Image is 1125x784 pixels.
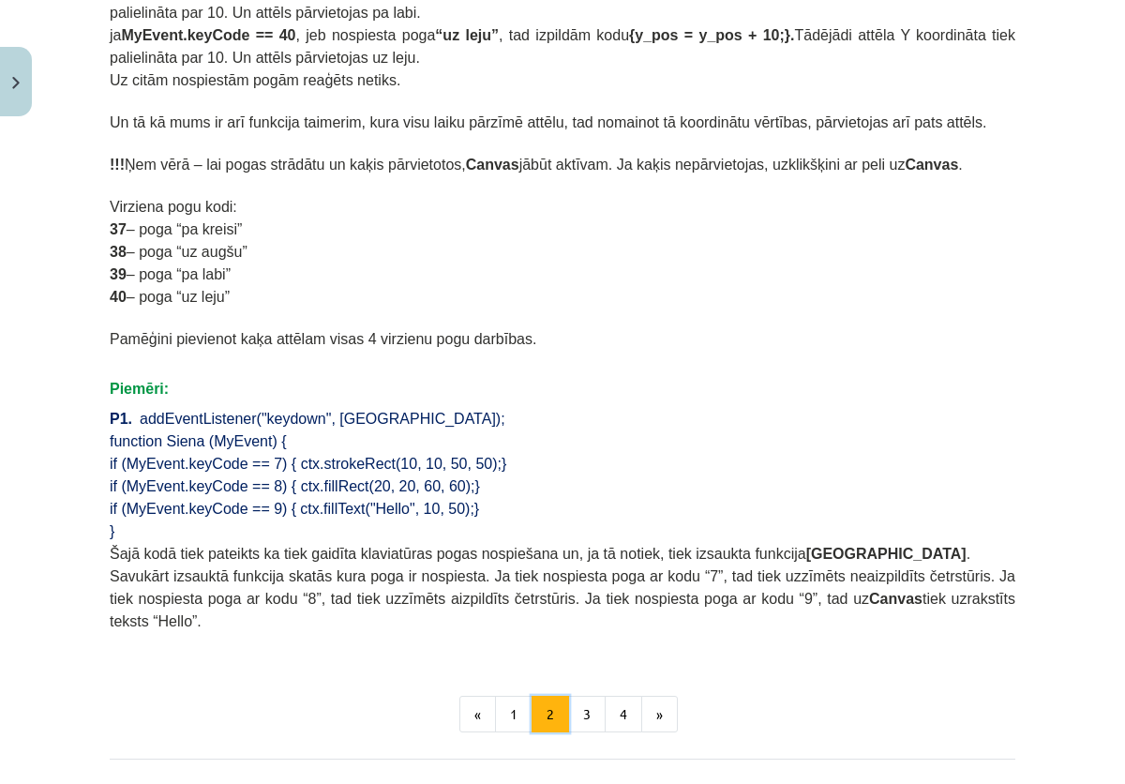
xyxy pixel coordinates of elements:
span: 40 [110,289,127,305]
span: ctx.fillText("Hello", 10, 50);} [300,501,479,517]
b: Canvas [869,591,922,607]
span: if (MyEvent.keyCode == 7) { ctx.strokeRect(10, 10, 50, 50);} [110,456,506,472]
span: – poga “uz augšu” [127,244,247,260]
span: Virziena pogu kodi: [110,199,237,215]
span: if (MyEvent.keyCode == 9) { [110,501,296,517]
span: } [110,523,114,539]
nav: Page navigation example [110,696,1015,733]
b: {y_pos = y_pos + 10;}. [629,27,794,43]
b: Canvas [466,157,519,173]
span: Savukārt izsauktā funkcija skatās kura poga ir nospiesta. Ja tiek nospiesta poga ar kodu “7”, tad... [110,568,1015,629]
span: – poga “uz leju” [127,289,230,305]
span: Uz citām nospiestām pogām reaģēts netiks. [110,72,400,88]
button: 4 [605,696,642,733]
span: Pamēģini pievienot kaķa attēlam visas 4 virzienu pogu darbības. [110,331,536,347]
span: ja , jeb nospiesta poga , tad izpildām kodu Tādējādi attēla Y koordināta tiek palielināta par 10.... [110,27,1015,66]
b: Canvas [905,157,958,173]
b: [GEOGRAPHIC_DATA] [806,546,967,562]
button: 2 [532,696,569,733]
b: “uz leju” [435,27,499,43]
span: Un tā kā mums ir arī funkcija taimerim, kura visu laiku pārzīmē attēlu, tad nomainot tā koordināt... [110,114,987,130]
button: 3 [568,696,606,733]
span: addEventListener("keydown", [GEOGRAPHIC_DATA]); [140,411,505,427]
span: 38 [110,244,127,260]
span: Šajā kodā tiek pateikts ka tiek gaidīta klaviatūras pogas nospiešana un, ja tā notiek, tiek izsau... [110,546,970,562]
img: icon-close-lesson-0947bae3869378f0d4975bcd49f059093ad1ed9edebbc8119c70593378902aed.svg [12,77,20,89]
span: !!! [110,157,125,173]
span: – poga “pa labi” [127,266,231,282]
span: Piemēri: [110,381,169,397]
b: MyEvent.keyCode == 40 [121,27,295,43]
span: if (MyEvent.keyCode == 8) { ctx.fillRect(20, 20, 60, 60);} [110,478,480,494]
span: 37 [110,221,127,237]
span: – poga “pa kreisi” [127,221,243,237]
span: P1. [110,411,132,427]
span: function Siena (MyEvent) { [110,433,287,449]
button: » [641,696,678,733]
button: « [459,696,496,733]
span: 39 [110,266,127,282]
span: Ņem vērā – lai pogas strādātu un kaķis pārvietotos, jābūt aktīvam. Ja kaķis nepārvietojas, uzklik... [125,157,963,173]
button: 1 [495,696,532,733]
